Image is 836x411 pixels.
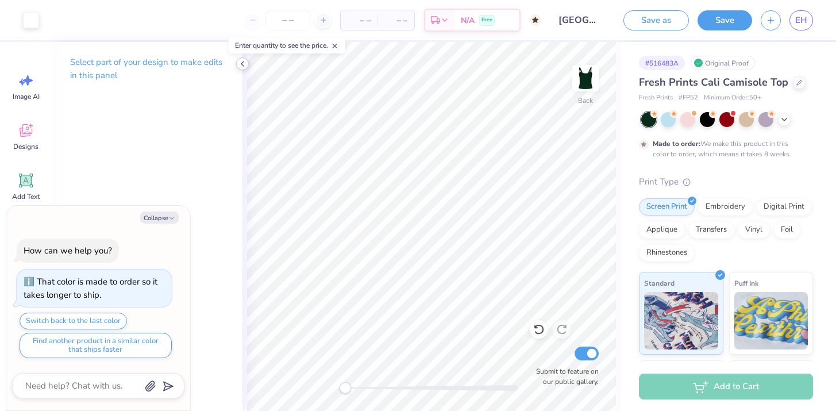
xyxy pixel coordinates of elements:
div: Accessibility label [340,382,351,394]
input: – – [265,10,310,30]
a: EH [789,10,813,30]
img: Puff Ink [734,292,808,349]
button: Collapse [140,212,179,224]
div: Vinyl [738,221,770,239]
button: Find another product in a similar color that ships faster [20,333,172,358]
strong: Made to order: [653,139,700,148]
span: Image AI [13,92,40,101]
span: – – [348,14,371,26]
button: Save as [623,10,689,30]
button: Switch back to the last color [20,313,127,329]
img: Back [574,67,597,90]
div: Original Proof [691,56,755,70]
div: We make this product in this color to order, which means it takes 8 weeks. [653,139,794,159]
div: Foil [773,221,800,239]
div: Applique [639,221,685,239]
div: Enter quantity to see the price. [229,37,345,53]
div: Rhinestones [639,244,695,262]
div: How can we help you? [24,245,112,256]
div: Print Type [639,175,813,189]
span: – – [384,14,407,26]
div: # 516483A [639,56,685,70]
p: Select part of your design to make edits in this panel [70,56,224,82]
span: Add Text [12,192,40,201]
label: Submit to feature on our public gallery. [530,366,599,387]
span: Fresh Prints Cali Camisole Top [639,75,788,89]
span: # FP52 [679,93,698,103]
div: Screen Print [639,198,695,216]
span: Designs [13,142,38,151]
button: Save [698,10,752,30]
span: Free [481,16,492,24]
div: Transfers [688,221,734,239]
span: Fresh Prints [639,93,673,103]
img: Standard [644,292,718,349]
span: Puff Ink [734,277,758,289]
span: Minimum Order: 50 + [704,93,761,103]
div: Back [578,95,593,106]
div: Digital Print [756,198,812,216]
span: N/A [461,14,475,26]
div: That color is made to order so it takes longer to ship. [24,276,157,301]
div: Embroidery [698,198,753,216]
span: EH [795,14,807,27]
span: Standard [644,277,675,289]
input: Untitled Design [550,9,606,32]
